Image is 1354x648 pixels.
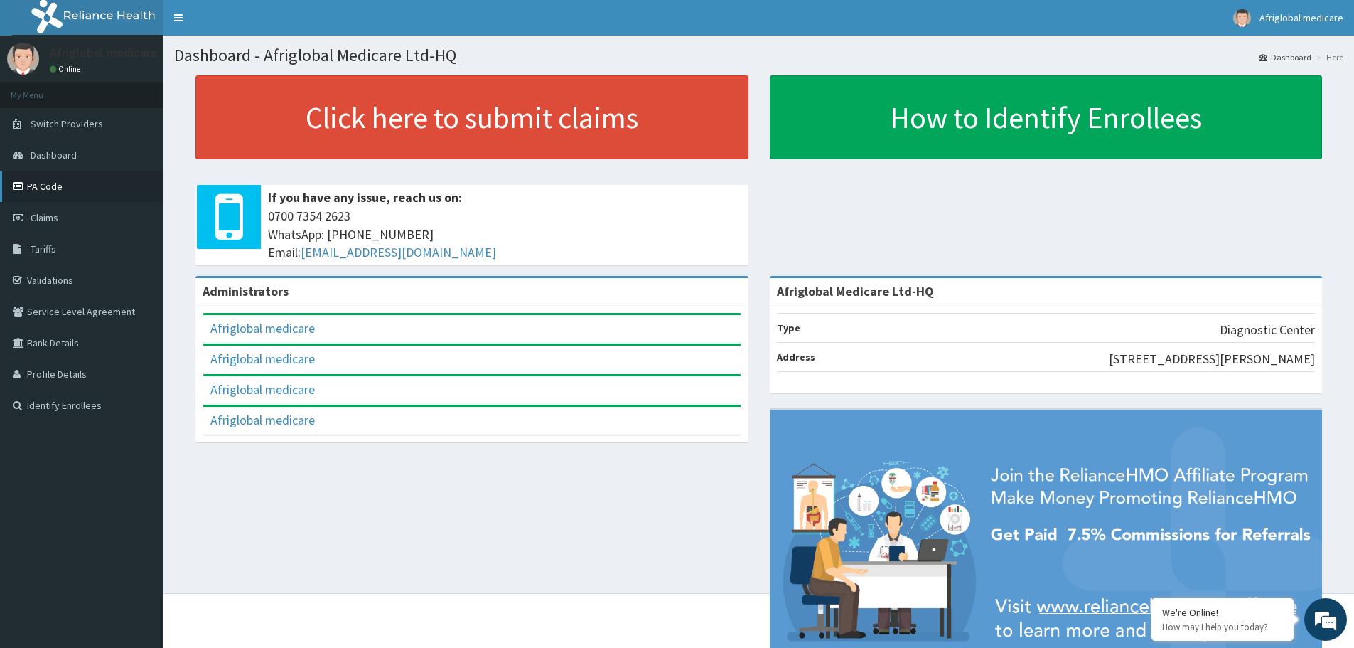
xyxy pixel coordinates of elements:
p: Diagnostic Center [1220,321,1315,339]
span: Switch Providers [31,117,103,130]
h1: Dashboard - Afriglobal Medicare Ltd-HQ [174,46,1343,65]
p: [STREET_ADDRESS][PERSON_NAME] [1109,350,1315,368]
p: How may I help you today? [1162,621,1283,633]
a: Afriglobal medicare [210,320,315,336]
b: Type [777,322,800,334]
li: Here [1313,51,1343,63]
span: 0700 7354 2623 WhatsApp: [PHONE_NUMBER] Email: [268,207,741,262]
div: We're Online! [1162,606,1283,619]
a: [EMAIL_ADDRESS][DOMAIN_NAME] [301,244,496,260]
a: Click here to submit claims [195,75,748,159]
a: Afriglobal medicare [210,381,315,398]
a: Online [50,64,84,74]
a: Afriglobal medicare [210,351,315,367]
b: If you have any issue, reach us on: [268,189,462,206]
b: Address [777,351,815,363]
a: Afriglobal medicare [210,412,315,428]
b: Administrators [203,283,289,299]
img: User Image [1233,9,1251,27]
span: Tariffs [31,243,56,255]
img: User Image [7,43,39,75]
span: Claims [31,211,58,224]
span: Afriglobal medicare [1259,11,1343,24]
span: Dashboard [31,149,77,161]
a: Dashboard [1259,51,1311,63]
a: How to Identify Enrollees [770,75,1323,159]
strong: Afriglobal Medicare Ltd-HQ [777,283,934,299]
p: Afriglobal medicare [50,46,158,59]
